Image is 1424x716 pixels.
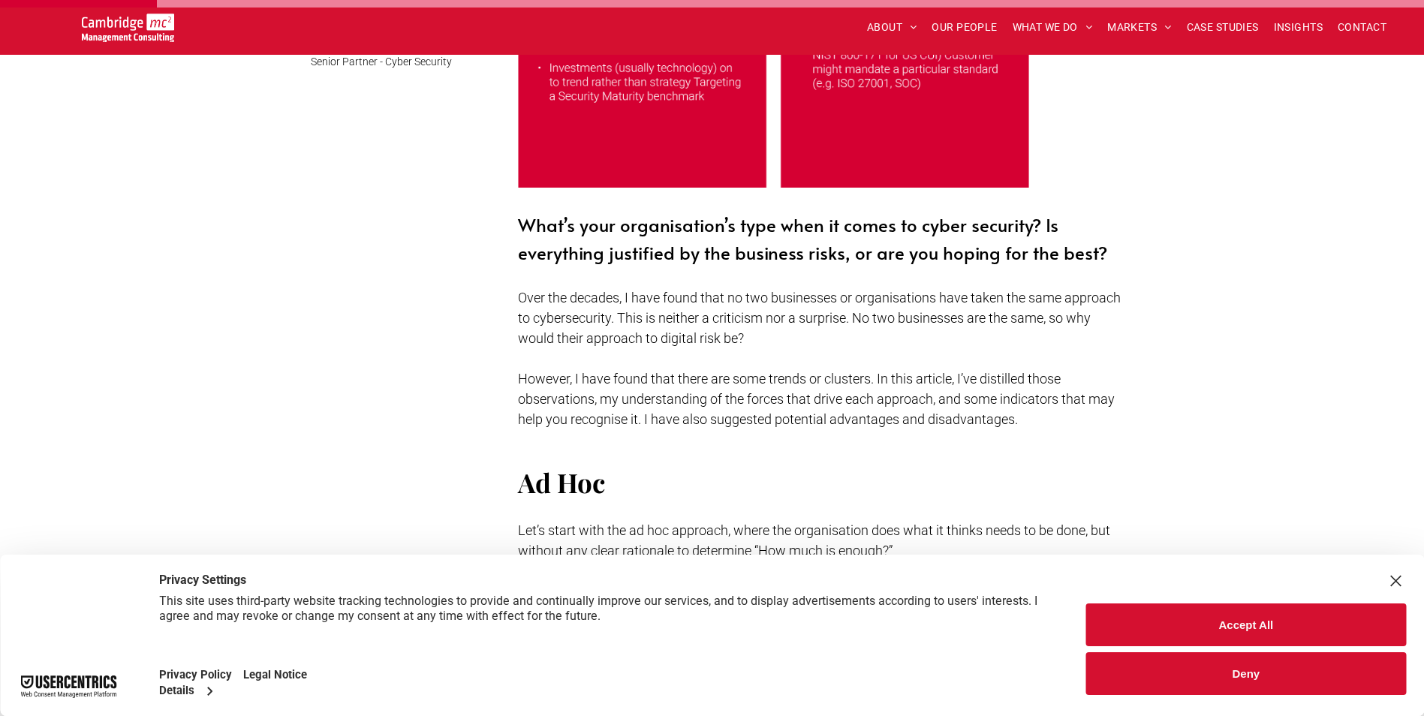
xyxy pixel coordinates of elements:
[1266,16,1330,39] a: INSIGHTS
[1179,16,1266,39] a: CASE STUDIES
[1100,16,1179,39] a: MARKETS
[311,56,452,68] p: Senior Partner - Cyber Security
[82,14,174,42] img: Go to Homepage
[518,290,1121,346] span: Over the decades, I have found that no two businesses or organisations have taken the same approa...
[82,16,174,32] a: Your Business Transformed | Cambridge Management Consulting
[518,465,605,500] span: Ad Hoc
[518,522,1110,558] span: Let’s start with the ad hoc approach, where the organisation does what it thinks needs to be done...
[518,212,1107,265] span: What’s your organisation’s type when it comes to cyber security? Is everything justified by the b...
[1005,16,1100,39] a: WHAT WE DO
[924,16,1004,39] a: OUR PEOPLE
[518,371,1115,427] span: However, I have found that there are some trends or clusters. In this article, I’ve distilled tho...
[1330,16,1394,39] a: CONTACT
[860,16,925,39] a: ABOUT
